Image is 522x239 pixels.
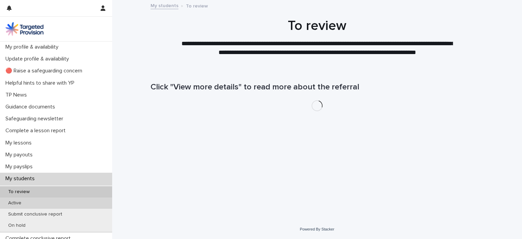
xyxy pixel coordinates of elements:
[3,223,31,228] p: On hold
[3,140,37,146] p: My lessons
[3,116,69,122] p: Safeguarding newsletter
[3,189,35,195] p: To review
[3,68,88,74] p: 🔴 Raise a safeguarding concern
[3,200,27,206] p: Active
[5,22,43,36] img: M5nRWzHhSzIhMunXDL62
[151,18,484,34] h1: To review
[3,104,60,110] p: Guidance documents
[151,1,178,9] a: My students
[3,152,38,158] p: My payouts
[3,211,68,217] p: Submit conclusive report
[3,175,40,182] p: My students
[151,82,484,92] h1: Click "View more details" to read more about the referral
[3,164,38,170] p: My payslips
[3,44,64,50] p: My profile & availability
[186,2,208,9] p: To review
[3,80,80,86] p: Helpful hints to share with YP
[3,92,32,98] p: TP News
[3,56,74,62] p: Update profile & availability
[3,127,71,134] p: Complete a lesson report
[300,227,334,231] a: Powered By Stacker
